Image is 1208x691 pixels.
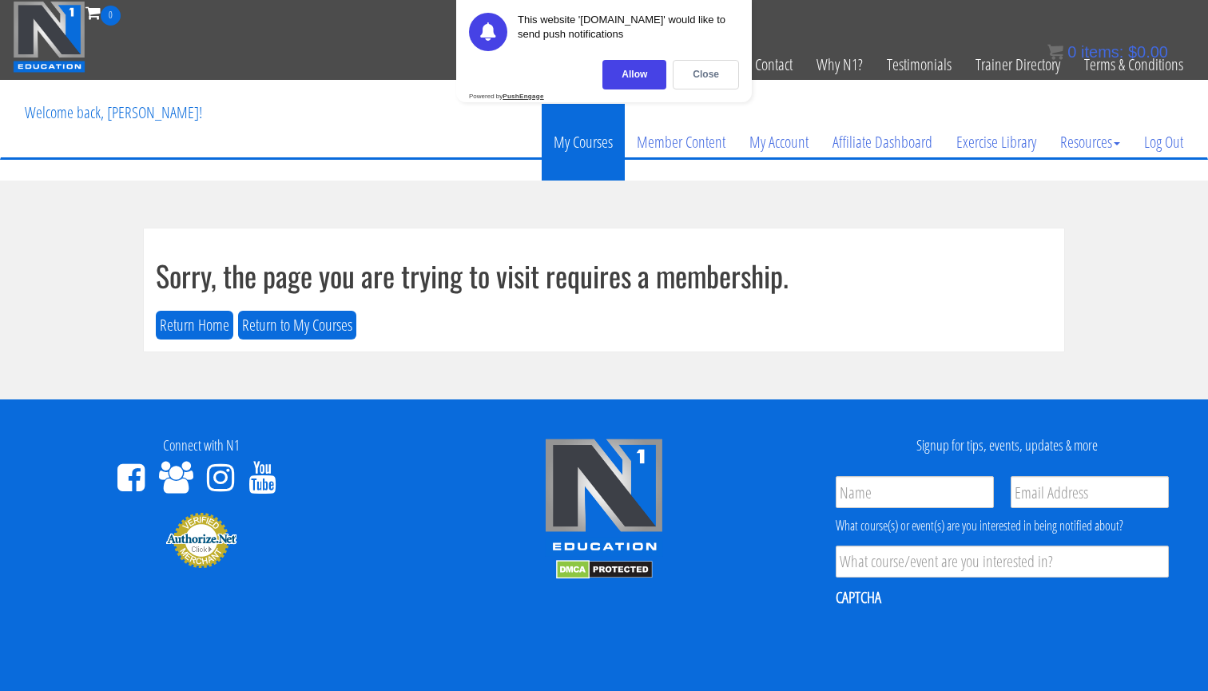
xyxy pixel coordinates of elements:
a: My Account [737,104,821,181]
a: Exercise Library [944,104,1048,181]
a: Testimonials [875,26,964,104]
button: Return Home [156,311,233,340]
iframe: reCAPTCHA [836,618,1079,681]
span: $ [1128,43,1137,61]
a: 0 items: $0.00 [1047,43,1168,61]
a: Trainer Directory [964,26,1072,104]
div: Close [673,60,739,89]
a: Contact [743,26,805,104]
div: Allow [602,60,666,89]
a: Why N1? [805,26,875,104]
img: icon11.png [1047,44,1063,60]
a: Affiliate Dashboard [821,104,944,181]
div: Powered by [469,93,544,100]
p: Welcome back, [PERSON_NAME]! [13,81,214,145]
img: DMCA.com Protection Status [556,560,653,579]
div: This website '[DOMAIN_NAME]' would like to send push notifications [518,13,739,51]
h1: Sorry, the page you are trying to visit requires a membership. [156,260,1052,292]
span: items: [1081,43,1123,61]
input: What course/event are you interested in? [836,546,1169,578]
span: 0 [101,6,121,26]
a: Resources [1048,104,1132,181]
a: Terms & Conditions [1072,26,1195,104]
a: Log Out [1132,104,1195,181]
div: What course(s) or event(s) are you interested in being notified about? [836,516,1169,535]
img: Authorize.Net Merchant - Click to Verify [165,511,237,569]
img: n1-edu-logo [544,438,664,556]
bdi: 0.00 [1128,43,1168,61]
a: My Courses [542,104,625,181]
a: 0 [85,2,121,23]
input: Email Address [1011,476,1169,508]
img: n1-education [13,1,85,73]
span: 0 [1067,43,1076,61]
label: CAPTCHA [836,587,881,608]
h4: Connect with N1 [12,438,391,454]
strong: PushEngage [503,93,543,100]
a: Member Content [625,104,737,181]
input: Name [836,476,994,508]
button: Return to My Courses [238,311,356,340]
h4: Signup for tips, events, updates & more [817,438,1196,454]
